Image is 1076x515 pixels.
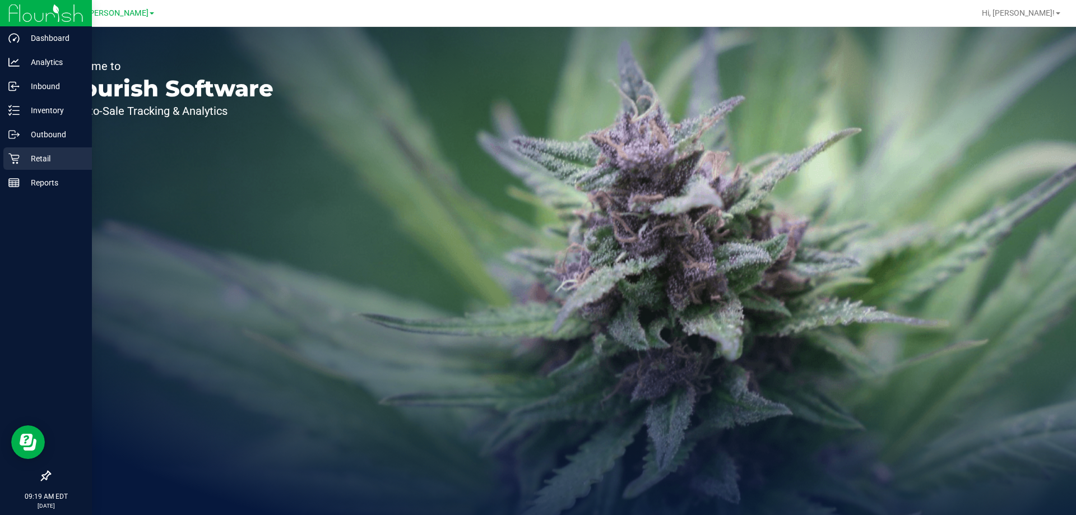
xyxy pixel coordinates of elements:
[20,128,87,141] p: Outbound
[61,77,273,100] p: Flourish Software
[5,491,87,502] p: 09:19 AM EDT
[75,8,149,18] span: Ft. [PERSON_NAME]
[61,61,273,72] p: Welcome to
[982,8,1055,17] span: Hi, [PERSON_NAME]!
[20,104,87,117] p: Inventory
[5,502,87,510] p: [DATE]
[8,33,20,44] inline-svg: Dashboard
[20,176,87,189] p: Reports
[20,31,87,45] p: Dashboard
[8,177,20,188] inline-svg: Reports
[20,152,87,165] p: Retail
[8,153,20,164] inline-svg: Retail
[61,105,273,117] p: Seed-to-Sale Tracking & Analytics
[8,57,20,68] inline-svg: Analytics
[8,81,20,92] inline-svg: Inbound
[8,105,20,116] inline-svg: Inventory
[8,129,20,140] inline-svg: Outbound
[20,80,87,93] p: Inbound
[20,55,87,69] p: Analytics
[11,425,45,459] iframe: Resource center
